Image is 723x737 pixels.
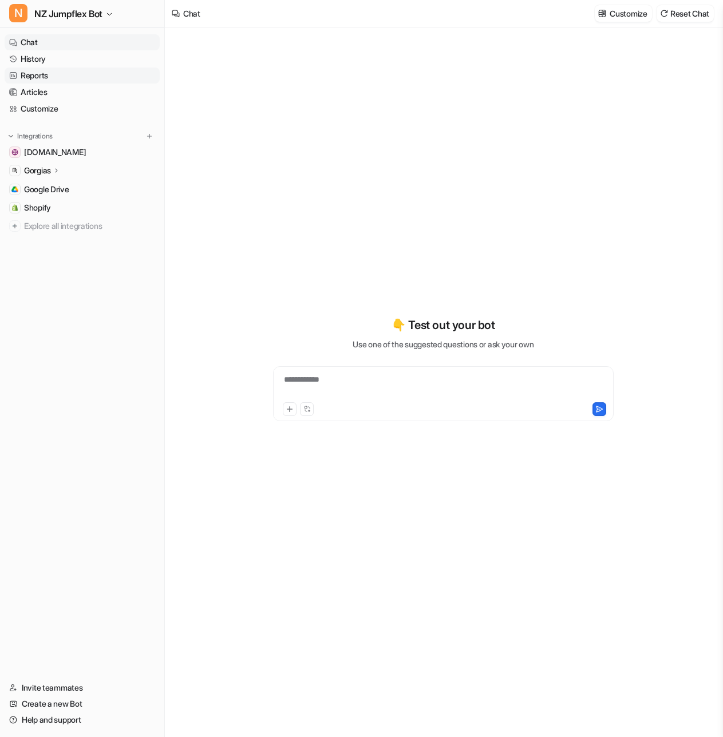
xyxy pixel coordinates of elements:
[5,130,56,142] button: Integrations
[11,149,18,156] img: www.jumpflex.co.nz
[5,218,160,234] a: Explore all integrations
[17,132,53,141] p: Integrations
[595,5,651,22] button: Customize
[5,144,160,160] a: www.jumpflex.co.nz[DOMAIN_NAME]
[5,34,160,50] a: Chat
[9,220,21,232] img: explore all integrations
[183,7,200,19] div: Chat
[5,101,160,117] a: Customize
[5,51,160,67] a: History
[353,338,534,350] p: Use one of the suggested questions or ask your own
[5,200,160,216] a: ShopifyShopify
[5,68,160,84] a: Reports
[24,202,51,213] span: Shopify
[610,7,647,19] p: Customize
[11,167,18,174] img: Gorgias
[24,146,86,158] span: [DOMAIN_NAME]
[5,181,160,197] a: Google DriveGoogle Drive
[598,9,606,18] img: customize
[5,712,160,728] a: Help and support
[34,6,102,22] span: NZ Jumpflex Bot
[657,5,714,22] button: Reset Chat
[7,132,15,140] img: expand menu
[145,132,153,140] img: menu_add.svg
[11,186,18,193] img: Google Drive
[5,696,160,712] a: Create a new Bot
[24,165,51,176] p: Gorgias
[9,4,27,22] span: N
[5,680,160,696] a: Invite teammates
[660,9,668,18] img: reset
[5,84,160,100] a: Articles
[392,316,495,334] p: 👇 Test out your bot
[24,217,155,235] span: Explore all integrations
[24,184,69,195] span: Google Drive
[11,204,18,211] img: Shopify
